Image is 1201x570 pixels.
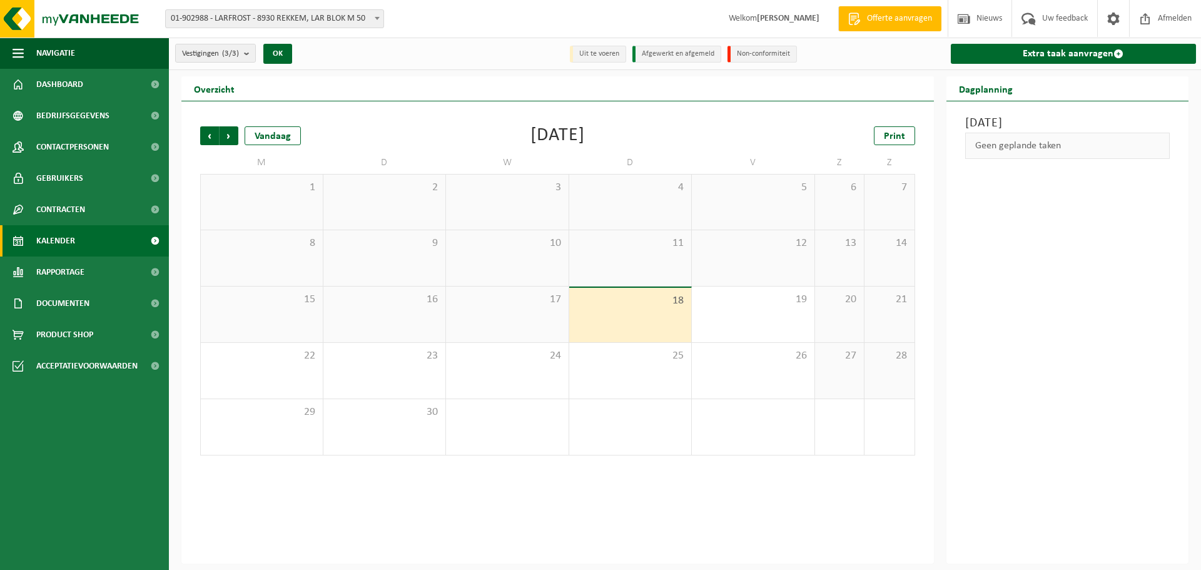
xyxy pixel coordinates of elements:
[821,293,858,307] span: 20
[181,76,247,101] h2: Overzicht
[965,133,1170,159] div: Geen geplande taken
[452,237,562,250] span: 10
[36,257,84,288] span: Rapportage
[220,126,238,145] span: Volgende
[36,194,85,225] span: Contracten
[207,405,317,419] span: 29
[182,44,239,63] span: Vestigingen
[821,349,858,363] span: 27
[821,181,858,195] span: 6
[570,46,626,63] li: Uit te voeren
[575,237,686,250] span: 11
[692,151,815,174] td: V
[330,237,440,250] span: 9
[815,151,865,174] td: Z
[864,13,935,25] span: Offerte aanvragen
[871,293,908,307] span: 21
[884,131,905,141] span: Print
[575,181,686,195] span: 4
[530,126,585,145] div: [DATE]
[207,237,317,250] span: 8
[36,319,93,350] span: Product Shop
[452,181,562,195] span: 3
[200,151,323,174] td: M
[965,114,1170,133] h3: [DATE]
[36,288,89,319] span: Documenten
[323,151,447,174] td: D
[698,349,808,363] span: 26
[330,181,440,195] span: 2
[36,350,138,382] span: Acceptatievoorwaarden
[871,349,908,363] span: 28
[36,131,109,163] span: Contactpersonen
[175,44,256,63] button: Vestigingen(3/3)
[757,14,819,23] strong: [PERSON_NAME]
[36,225,75,257] span: Kalender
[36,69,83,100] span: Dashboard
[330,349,440,363] span: 23
[946,76,1025,101] h2: Dagplanning
[36,163,83,194] span: Gebruikers
[446,151,569,174] td: W
[698,181,808,195] span: 5
[207,293,317,307] span: 15
[200,126,219,145] span: Vorige
[838,6,941,31] a: Offerte aanvragen
[165,9,384,28] span: 01-902988 - LARFROST - 8930 REKKEM, LAR BLOK M 50
[207,181,317,195] span: 1
[207,349,317,363] span: 22
[951,44,1197,64] a: Extra taak aanvragen
[575,349,686,363] span: 25
[36,38,75,69] span: Navigatie
[166,10,383,28] span: 01-902988 - LARFROST - 8930 REKKEM, LAR BLOK M 50
[871,181,908,195] span: 7
[698,237,808,250] span: 12
[821,237,858,250] span: 13
[452,293,562,307] span: 17
[330,293,440,307] span: 16
[452,349,562,363] span: 24
[569,151,692,174] td: D
[263,44,292,64] button: OK
[632,46,721,63] li: Afgewerkt en afgemeld
[575,294,686,308] span: 18
[698,293,808,307] span: 19
[871,237,908,250] span: 14
[864,151,915,174] td: Z
[727,46,797,63] li: Non-conformiteit
[330,405,440,419] span: 30
[874,126,915,145] a: Print
[36,100,109,131] span: Bedrijfsgegevens
[245,126,301,145] div: Vandaag
[222,49,239,58] count: (3/3)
